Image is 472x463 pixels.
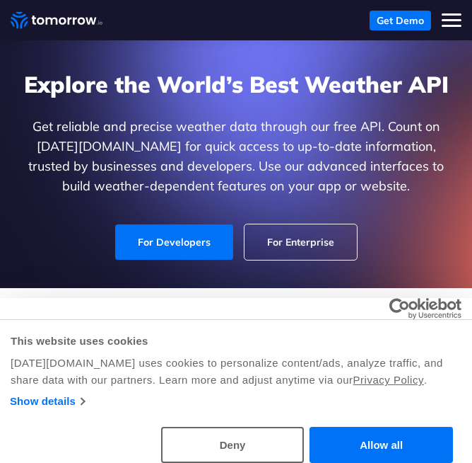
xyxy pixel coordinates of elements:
p: Get reliable and precise weather data through our free API. Count on [DATE][DOMAIN_NAME] for quic... [23,117,449,196]
a: Get Demo [370,11,431,30]
h1: Explore the World’s Best Weather API [23,69,449,100]
div: This website uses cookies [11,333,461,350]
a: Privacy Policy [353,374,424,386]
a: For Developers [115,224,233,260]
a: Show details [10,393,84,410]
a: Usercentrics Cookiebot - opens in a new window [338,298,461,319]
button: Toggle mobile menu [442,11,461,30]
button: Allow all [309,427,453,463]
a: For Enterprise [244,224,357,260]
a: Home link [11,10,102,31]
div: [DATE][DOMAIN_NAME] uses cookies to personalize content/ads, analyze traffic, and share data with... [11,355,461,389]
button: Deny [161,427,305,463]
